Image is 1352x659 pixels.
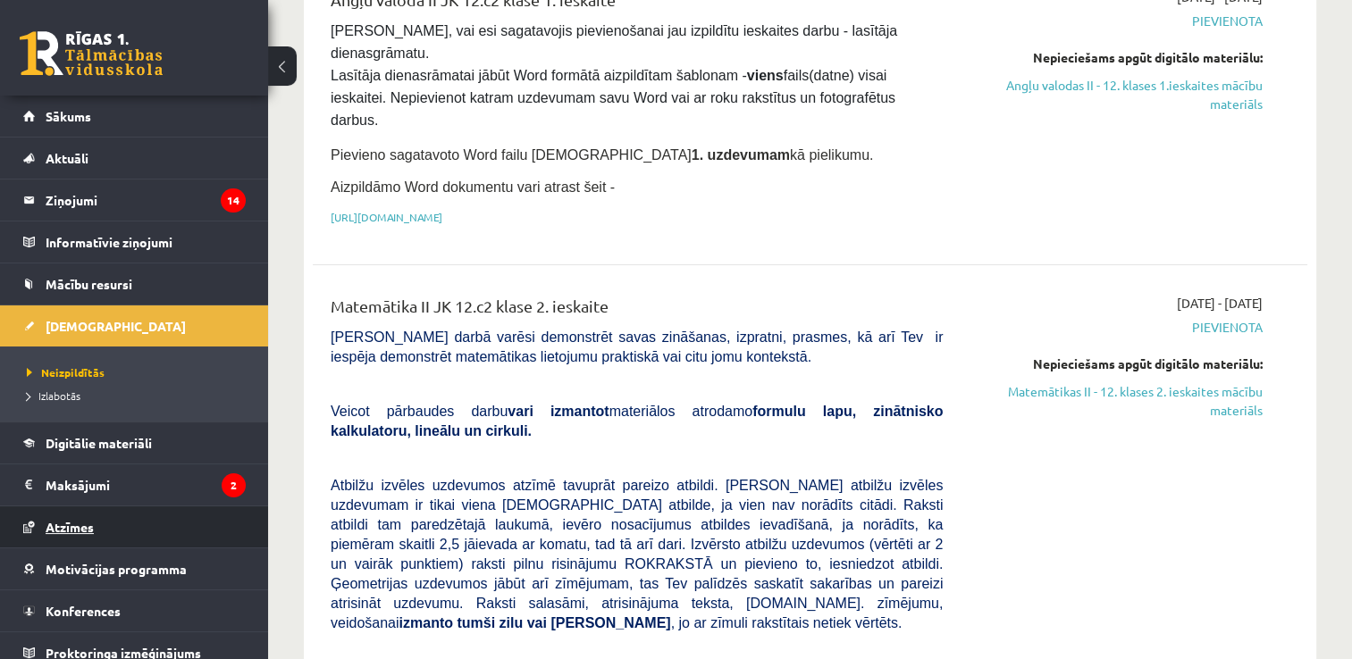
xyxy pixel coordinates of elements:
[46,464,246,505] legend: Maksājumi
[23,221,246,263] a: Informatīvie ziņojumi
[23,422,246,463] a: Digitālie materiāli
[23,263,246,304] a: Mācību resursi
[508,404,609,419] b: vari izmantot
[23,305,246,346] a: [DEMOGRAPHIC_DATA]
[46,221,246,263] legend: Informatīvie ziņojumi
[970,48,1263,67] div: Nepieciešams apgūt digitālo materiālu:
[331,478,943,630] span: Atbilžu izvēles uzdevumos atzīmē tavuprāt pareizo atbildi. [PERSON_NAME] atbilžu izvēles uzdevuma...
[23,138,246,179] a: Aktuāli
[331,329,943,364] span: [PERSON_NAME] darbā varēsi demonstrēt savas zināšanas, izpratni, prasmes, kā arī Tev ir iespēja d...
[331,404,943,438] span: Veicot pārbaudes darbu materiālos atrodamo
[46,318,186,334] span: [DEMOGRAPHIC_DATA]
[970,355,1263,373] div: Nepieciešams apgūt digitālo materiālu:
[331,404,943,438] b: formulu lapu, zinātnisko kalkulatoru, lineālu un cirkuli.
[331,147,873,163] span: Pievieno sagatavoto Word failu [DEMOGRAPHIC_DATA] kā pielikumu.
[23,179,246,221] a: Ziņojumi14
[46,435,152,451] span: Digitālie materiāli
[23,590,246,631] a: Konferences
[331,179,615,195] span: Aizpildāmo Word dokumentu vari atrast šeit -
[331,23,902,128] span: [PERSON_NAME], vai esi sagatavojis pievienošanai jau izpildītu ieskaites darbu - lasītāja dienasg...
[46,276,132,292] span: Mācību resursi
[27,364,250,380] a: Neizpildītās
[46,108,91,124] span: Sākums
[747,68,784,83] strong: viens
[23,506,246,547] a: Atzīmes
[970,318,1263,337] span: Pievienota
[970,12,1263,30] span: Pievienota
[20,31,163,76] a: Rīgas 1. Tālmācības vidusskola
[27,388,80,403] span: Izlabotās
[46,179,246,221] legend: Ziņojumi
[221,188,246,213] i: 14
[46,561,187,577] span: Motivācijas programma
[23,96,246,137] a: Sākums
[331,294,943,327] div: Matemātika II JK 12.c2 klase 2. ieskaite
[23,464,246,505] a: Maksājumi2
[457,615,670,630] b: tumši zilu vai [PERSON_NAME]
[970,76,1263,113] a: Angļu valodas II - 12. klases 1.ieskaites mācību materiāls
[331,210,442,224] a: [URL][DOMAIN_NAME]
[222,473,246,497] i: 2
[1177,294,1263,313] span: [DATE] - [DATE]
[46,603,121,619] span: Konferences
[46,519,94,535] span: Atzīmes
[692,147,790,163] strong: 1. uzdevumam
[399,615,453,630] b: izmanto
[46,150,88,166] span: Aktuāli
[27,365,105,380] span: Neizpildītās
[23,548,246,589] a: Motivācijas programma
[27,388,250,404] a: Izlabotās
[970,382,1263,420] a: Matemātikas II - 12. klases 2. ieskaites mācību materiāls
